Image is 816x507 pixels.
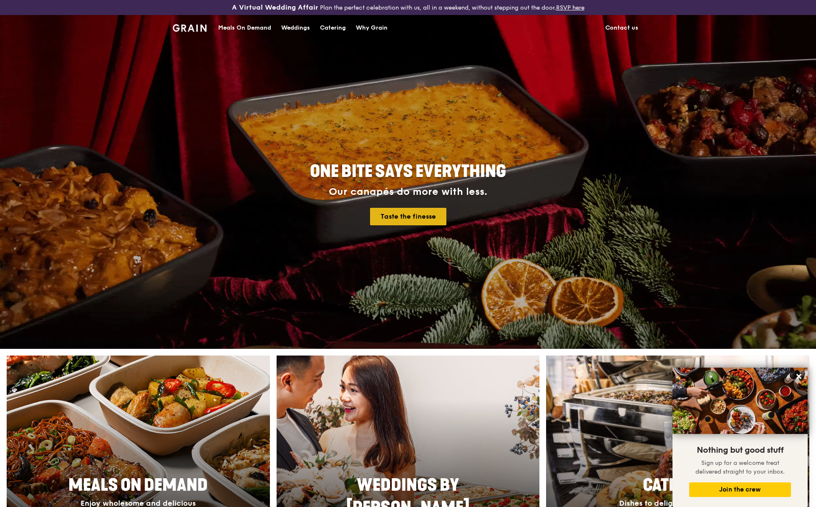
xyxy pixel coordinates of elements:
[310,161,506,182] span: ONE BITE SAYS EVERYTHING
[370,208,446,225] a: Taste the finesse
[68,475,208,495] span: Meals On Demand
[697,445,783,455] span: Nothing but good stuff
[689,482,791,497] button: Join the crew
[320,15,346,40] div: Catering
[556,4,584,11] a: RSVP here
[168,3,648,12] div: Plan the perfect celebration with us, all in a weekend, without stepping out the door.
[672,368,808,434] img: DSC07876-Edit02-Large.jpeg
[218,15,271,40] div: Meals On Demand
[695,459,785,475] span: Sign up for a welcome treat delivered straight to your inbox.
[258,186,558,198] div: Our canapés do more with less.
[173,24,207,32] img: Grain
[232,3,318,12] h3: A Virtual Wedding Affair
[351,15,393,40] a: Why Grain
[315,15,351,40] a: Catering
[276,15,315,40] a: Weddings
[281,15,310,40] div: Weddings
[792,370,806,383] button: Close
[600,15,643,40] a: Contact us
[356,15,388,40] div: Why Grain
[173,15,207,40] a: GrainGrain
[643,475,713,495] span: Catering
